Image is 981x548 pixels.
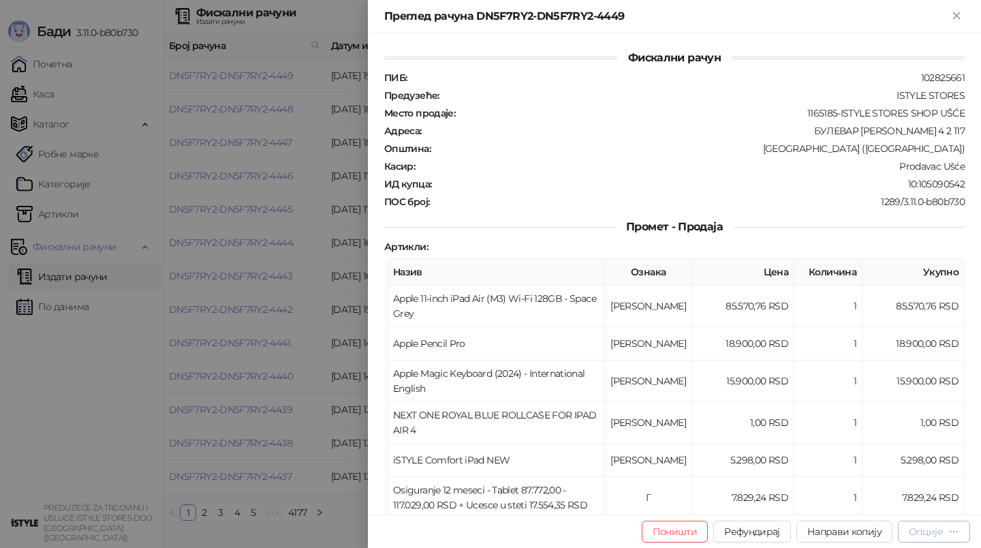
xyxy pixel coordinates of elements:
td: 7.829,24 RSD [692,477,794,519]
div: Преглед рачуна DN5F7RY2-DN5F7RY2-4449 [384,8,948,25]
th: Количина [794,259,862,286]
td: 15.900,00 RSD [862,361,965,402]
td: [PERSON_NAME] [605,402,692,444]
th: Укупно [862,259,965,286]
td: 15.900,00 RSD [692,361,794,402]
td: 1 [794,477,862,519]
td: 18.900,00 RSD [692,327,794,361]
div: Опције [909,526,943,538]
div: Prodavac Ušće [416,160,966,172]
span: Промет - Продаја [615,220,734,233]
td: [PERSON_NAME] [605,444,692,477]
td: iSTYLE Comfort iPad NEW [388,444,605,477]
div: 102825661 [408,72,966,84]
strong: ПОС број : [384,196,429,208]
td: 85.570,76 RSD [862,286,965,327]
button: Поништи [642,521,708,543]
strong: Општина : [384,142,431,155]
td: 1 [794,327,862,361]
strong: Предузеће : [384,89,439,102]
strong: Артикли : [384,241,428,253]
td: [PERSON_NAME] [605,361,692,402]
span: Направи копију [807,526,882,538]
strong: Касир : [384,160,415,172]
td: 7.829,24 RSD [862,477,965,519]
td: Apple 11-inch iPad Air (M3) Wi-Fi 128GB - Space Grey [388,286,605,327]
td: [PERSON_NAME] [605,327,692,361]
td: Apple Pencil Pro [388,327,605,361]
div: БУЛЕВАР [PERSON_NAME] 4 2 117 [423,125,966,137]
div: [GEOGRAPHIC_DATA] ([GEOGRAPHIC_DATA]) [432,142,966,155]
button: Опције [898,521,970,543]
strong: Место продаје : [384,107,455,119]
strong: ИД купца : [384,178,431,190]
td: Apple Magic Keyboard (2024) - International English [388,361,605,402]
th: Ознака [605,259,692,286]
div: ISTYLE STORES [441,89,966,102]
td: [PERSON_NAME] [605,286,692,327]
button: Направи копију [796,521,892,543]
td: 1 [794,286,862,327]
td: 18.900,00 RSD [862,327,965,361]
td: NEXT ONE ROYAL BLUE ROLLCASE FOR IPAD AIR 4 [388,402,605,444]
td: 1 [794,444,862,477]
button: Close [948,8,965,25]
td: 1 [794,402,862,444]
td: Osiguranje 12 meseci - Tablet 87.772,00 - 117.029,00 RSD + Ucesce u steti 17.554,35 RSD [388,477,605,519]
td: 5.298,00 RSD [862,444,965,477]
td: 5.298,00 RSD [692,444,794,477]
button: Рефундирај [713,521,791,543]
span: Фискални рачун [617,51,732,64]
div: 1165185-ISTYLE STORES SHOP UŠĆE [456,107,966,119]
strong: Адреса : [384,125,422,137]
div: 1289/3.11.0-b80b730 [431,196,966,208]
td: 1,00 RSD [692,402,794,444]
strong: ПИБ : [384,72,407,84]
td: 1 [794,361,862,402]
th: Цена [692,259,794,286]
td: Г [605,477,692,519]
td: 1,00 RSD [862,402,965,444]
td: 85.570,76 RSD [692,286,794,327]
th: Назив [388,259,605,286]
div: 10:105090542 [433,178,966,190]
